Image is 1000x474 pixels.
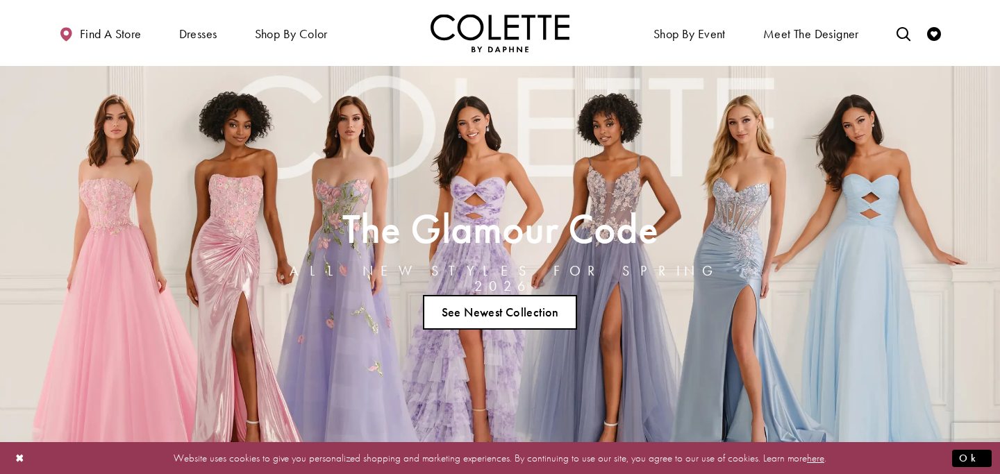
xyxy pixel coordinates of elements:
p: Website uses cookies to give you personalized shopping and marketing experiences. By continuing t... [100,448,900,467]
h2: The Glamour Code [273,210,727,248]
ul: Slider Links [269,289,731,335]
button: Close Dialog [8,446,32,470]
h4: ALL NEW STYLES FOR SPRING 2026 [273,263,727,294]
span: Shop By Event [653,27,726,41]
span: Find a store [80,27,142,41]
a: Meet the designer [760,14,862,52]
span: Shop by color [251,14,331,52]
span: Dresses [179,27,217,41]
a: Find a store [56,14,144,52]
a: Visit Home Page [431,14,569,52]
span: Shop By Event [650,14,729,52]
span: Shop by color [255,27,328,41]
a: See Newest Collection The Glamour Code ALL NEW STYLES FOR SPRING 2026 [423,295,577,330]
span: Meet the designer [763,27,859,41]
span: Dresses [176,14,221,52]
a: Check Wishlist [924,14,944,52]
button: Submit Dialog [952,449,992,466]
a: here [807,450,824,464]
a: Toggle search [893,14,914,52]
img: Colette by Daphne [431,14,569,52]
